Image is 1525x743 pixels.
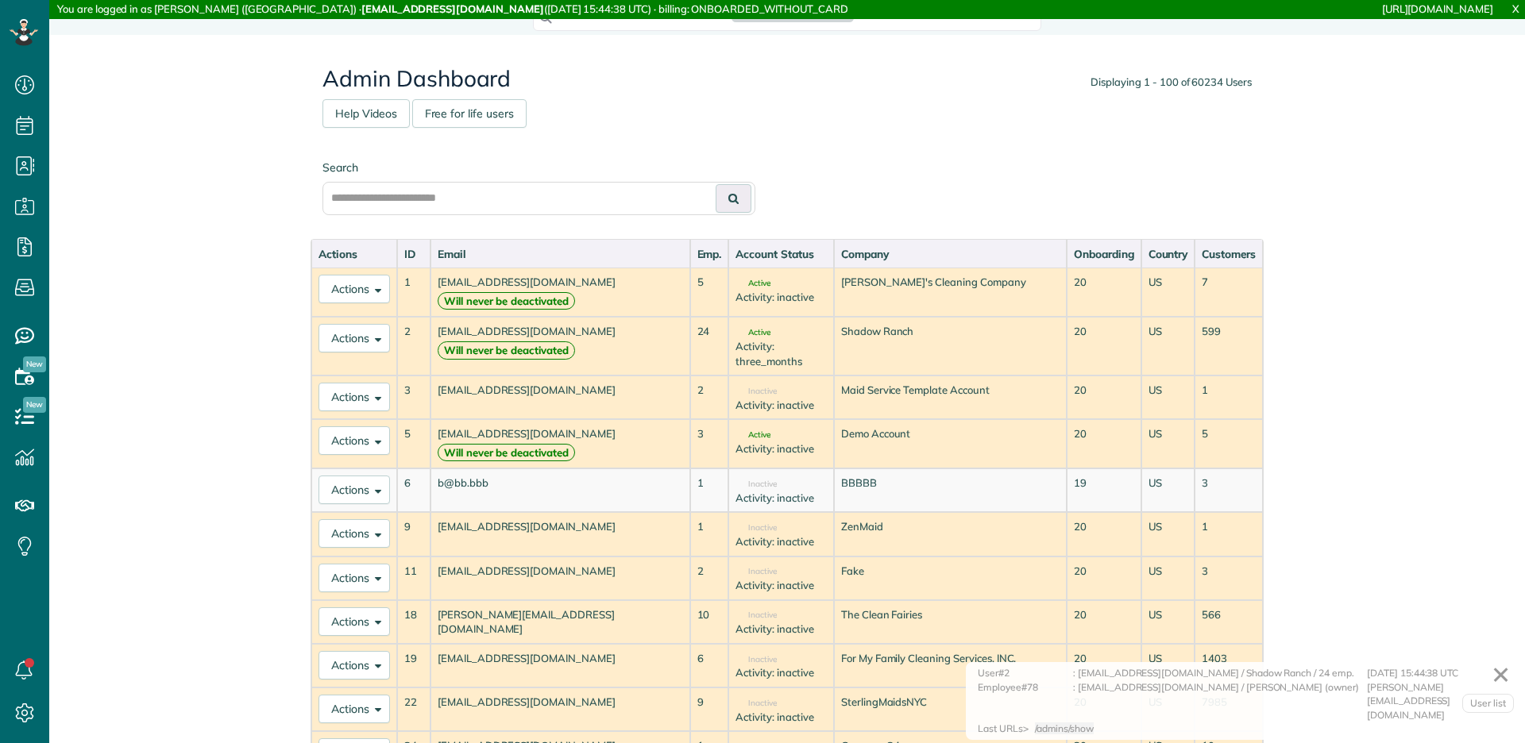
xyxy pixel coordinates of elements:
td: [EMAIL_ADDRESS][DOMAIN_NAME] [430,644,690,687]
td: 6 [397,468,430,512]
td: 20 [1067,600,1141,644]
td: 1403 [1195,644,1263,687]
td: US [1141,419,1195,468]
strong: Will never be deactivated [438,444,575,462]
td: 7 [1195,268,1263,317]
span: Inactive [735,524,777,532]
td: Maid Service Template Account [834,375,1067,419]
td: 24 [690,317,729,375]
div: Activity: inactive [735,491,826,506]
span: /admins/show [1035,722,1095,734]
td: 2 [690,375,729,419]
td: [EMAIL_ADDRESS][DOMAIN_NAME] [430,419,690,468]
td: 9 [690,687,729,731]
td: 599 [1195,317,1263,375]
div: > [1023,722,1101,736]
div: Activity: inactive [735,290,826,305]
td: 2 [397,317,430,375]
td: ZenMaid [834,512,1067,556]
a: Free for life users [412,99,527,128]
td: 6 [690,644,729,687]
button: Actions [319,426,390,455]
td: 20 [1067,268,1141,317]
strong: Will never be deactivated [438,341,575,360]
td: 20 [1067,317,1141,375]
td: US [1141,644,1195,687]
td: 1 [690,468,729,512]
td: The Clean Fairies [834,600,1067,644]
td: 1 [397,268,430,317]
td: Demo Account [834,419,1067,468]
td: 1 [690,512,729,556]
span: New [23,356,46,372]
td: 3 [397,375,430,419]
td: 22 [397,687,430,731]
td: 19 [397,644,430,687]
td: 3 [1195,468,1263,512]
td: [EMAIL_ADDRESS][DOMAIN_NAME] [430,687,690,731]
td: US [1141,556,1195,600]
td: 3 [690,419,729,468]
td: 10 [690,600,729,644]
button: Actions [319,519,390,548]
td: 1 [1195,512,1263,556]
div: Email [438,246,683,262]
div: Account Status [735,246,826,262]
td: [EMAIL_ADDRESS][DOMAIN_NAME] [430,317,690,375]
td: 20 [1067,419,1141,468]
td: [EMAIL_ADDRESS][DOMAIN_NAME] [430,512,690,556]
button: Actions [319,475,390,504]
span: Active [735,279,770,287]
td: [EMAIL_ADDRESS][DOMAIN_NAME] [430,375,690,419]
td: 566 [1195,600,1263,644]
span: Inactive [735,480,777,488]
div: Emp. [697,246,722,262]
strong: Will never be deactivated [438,292,575,310]
td: SterlingMaidsNYC [834,687,1067,731]
td: b@bb.bbb [430,468,690,512]
div: Last URLs [978,722,1023,736]
td: 5 [690,268,729,317]
span: New [23,397,46,413]
div: ID [404,246,423,262]
td: 9 [397,512,430,556]
td: 1 [1195,375,1263,419]
a: ✕ [1484,656,1518,694]
label: Search [322,160,755,175]
td: 20 [1067,512,1141,556]
button: Actions [319,324,390,352]
td: [EMAIL_ADDRESS][DOMAIN_NAME] [430,556,690,600]
div: Activity: inactive [735,398,826,413]
td: US [1141,512,1195,556]
td: 5 [1195,419,1263,468]
button: Actions [319,383,390,411]
td: 20 [1067,556,1141,600]
div: Displaying 1 - 100 of 60234 Users [1091,75,1252,90]
div: Activity: three_months [735,339,826,368]
div: User#2 [978,666,1073,680]
div: Activity: inactive [735,441,826,456]
div: : [EMAIL_ADDRESS][DOMAIN_NAME] / Shadow Ranch / 24 emp. [1073,666,1367,680]
div: Activity: inactive [735,710,826,725]
td: 20 [1067,644,1141,687]
div: Company [841,246,1060,262]
td: BBBBB [834,468,1067,512]
div: Activity: inactive [735,665,826,680]
span: Inactive [735,656,777,664]
td: For My Family Cleaning Services, INC. [834,644,1067,687]
div: Customers [1202,246,1256,262]
a: User list [1462,694,1514,713]
td: US [1141,317,1195,375]
td: 18 [397,600,430,644]
div: Actions [319,246,390,262]
div: Activity: inactive [735,578,826,593]
div: Employee#78 [978,680,1073,722]
strong: [EMAIL_ADDRESS][DOMAIN_NAME] [361,2,544,15]
div: [DATE] 15:44:38 UTC [1367,666,1510,680]
button: Actions [319,607,390,636]
span: Inactive [735,568,777,576]
td: 11 [397,556,430,600]
td: Shadow Ranch [834,317,1067,375]
span: Active [735,329,770,337]
span: Inactive [735,387,777,395]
